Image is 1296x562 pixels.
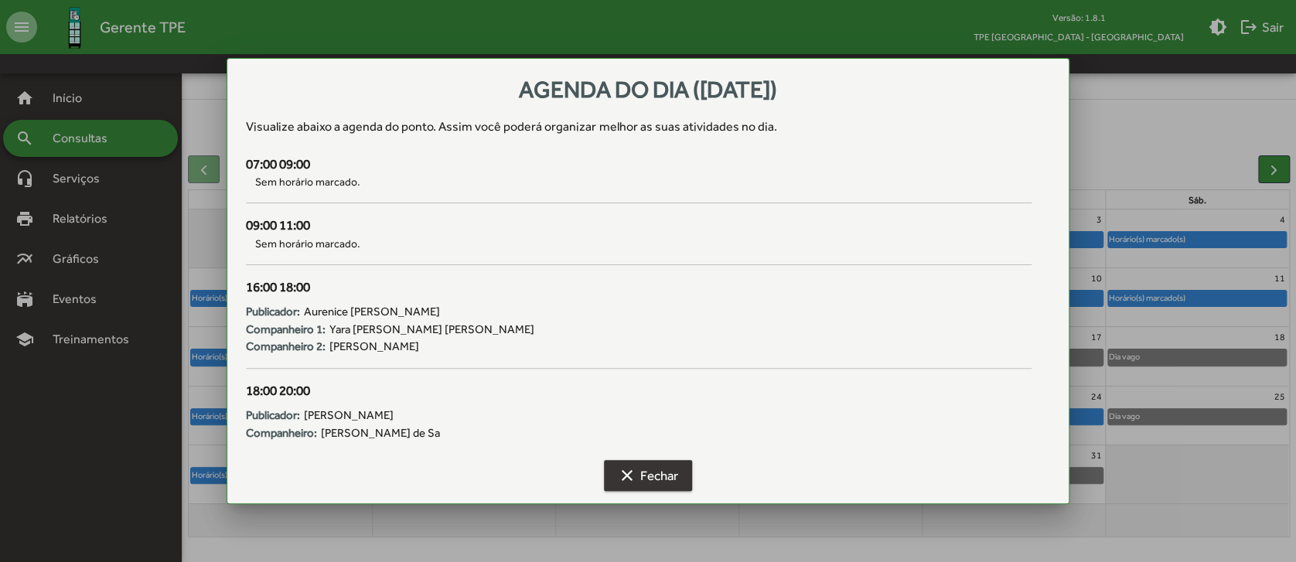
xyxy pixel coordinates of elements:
strong: Companheiro: [246,424,317,442]
span: [PERSON_NAME] de Sa [321,424,440,442]
mat-icon: clear [618,466,636,485]
div: 18:00 20:00 [246,381,1031,401]
span: Aurenice [PERSON_NAME] [304,303,440,321]
span: Sem horário marcado. [246,174,1031,190]
span: Fechar [618,462,678,489]
div: 16:00 18:00 [246,278,1031,298]
span: [PERSON_NAME] [304,407,394,424]
span: Yara [PERSON_NAME] [PERSON_NAME] [329,321,534,339]
strong: Publicador: [246,407,300,424]
strong: Publicador: [246,303,300,321]
div: 07:00 09:00 [246,155,1031,175]
span: Sem horário marcado. [246,236,1031,252]
button: Fechar [604,460,692,491]
strong: Companheiro 2: [246,338,326,356]
div: Visualize abaixo a agenda do ponto . Assim você poderá organizar melhor as suas atividades no dia. [246,118,1049,136]
div: 09:00 11:00 [246,216,1031,236]
strong: Companheiro 1: [246,321,326,339]
span: [PERSON_NAME] [329,338,419,356]
span: Agenda do dia ([DATE]) [519,76,777,103]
